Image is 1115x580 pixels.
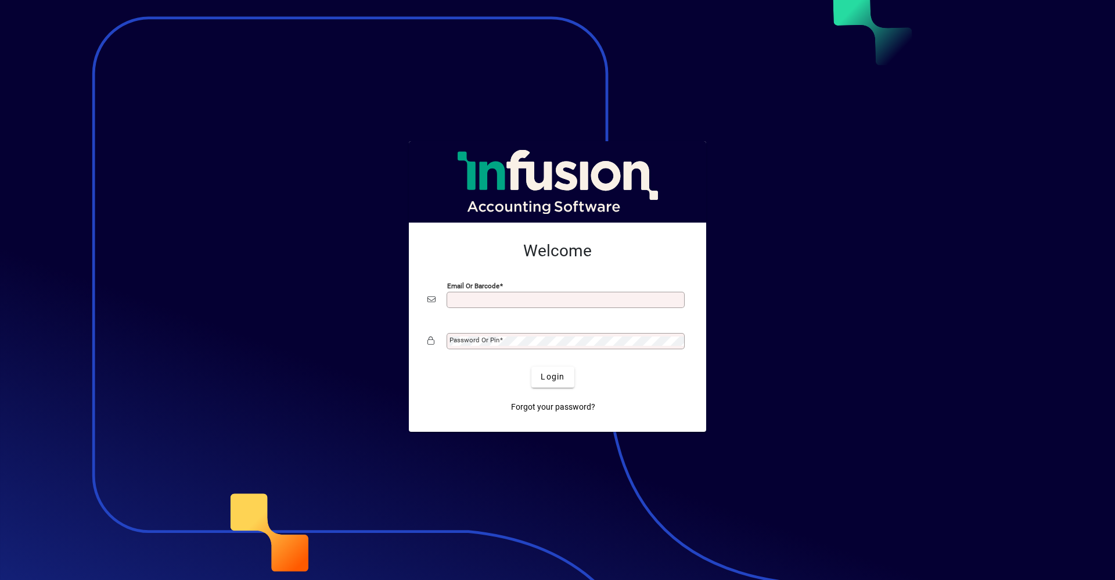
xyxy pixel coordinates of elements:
[447,281,499,289] mat-label: Email or Barcode
[449,336,499,344] mat-label: Password or Pin
[506,397,600,418] a: Forgot your password?
[541,371,564,383] span: Login
[531,367,574,388] button: Login
[427,241,688,261] h2: Welcome
[511,401,595,413] span: Forgot your password?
